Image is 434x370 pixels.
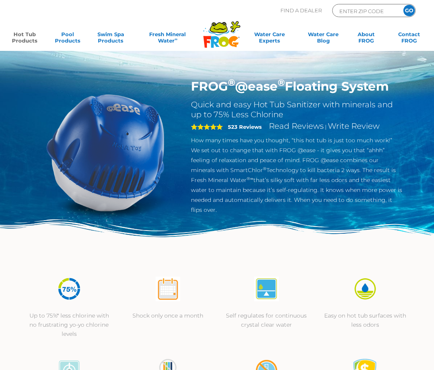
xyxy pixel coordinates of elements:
strong: 523 Reviews [228,124,262,130]
a: Hot TubProducts [8,31,41,47]
p: Self regulates for continuous crystal clear water [225,311,308,329]
h1: FROG @ease Floating System [191,79,402,94]
a: Water CareBlog [307,31,340,47]
p: How many times have you thought, “this hot tub is just too much work!” We set out to change that ... [191,136,402,215]
img: atease-icon-self-regulates [254,277,279,301]
input: GO [403,5,415,16]
sup: ® [228,77,235,88]
img: hot-tub-product-atease-system.png [32,79,179,226]
sup: ∞ [175,37,177,41]
sup: ®∞ [247,176,253,181]
a: Fresh MineralWater∞ [137,31,198,47]
a: PoolProducts [51,31,84,47]
p: Find A Dealer [280,4,322,17]
img: icon-atease-75percent-less [57,277,82,301]
h2: Quick and easy Hot Tub Sanitizer with minerals and up to 75% Less Chlorine [191,100,402,120]
a: Swim SpaProducts [94,31,127,47]
a: Read Reviews [269,121,324,131]
sup: ® [263,166,267,171]
img: icon-atease-easy-on [353,277,378,301]
p: Easy on hot tub surfaces with less odors [324,311,407,329]
a: ContactFROG [393,31,426,47]
p: Up to 75%* less chlorine with no frustrating yo-yo chlorine levels [28,311,111,339]
a: Write Review [328,121,380,131]
span: 5 [191,124,223,130]
p: Shock only once a month [127,311,209,320]
img: atease-icon-shock-once [156,277,180,301]
a: AboutFROG [350,31,383,47]
span: | [325,124,327,130]
a: Water CareExperts [241,31,297,47]
input: Zip Code Form [339,6,392,15]
sup: ® [278,77,285,88]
